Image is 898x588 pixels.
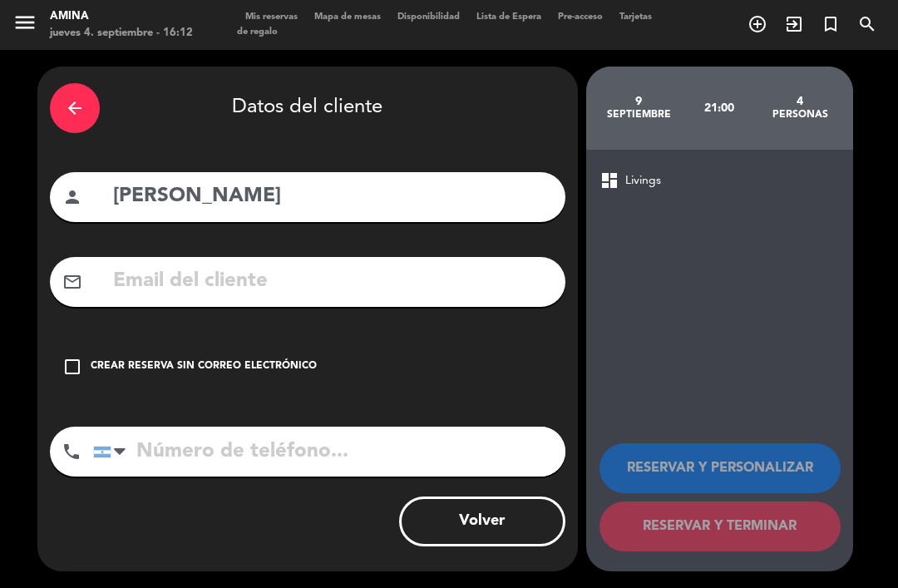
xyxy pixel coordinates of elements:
i: person [62,187,82,207]
button: RESERVAR Y TERMINAR [599,502,841,551]
span: Mapa de mesas [306,12,389,22]
div: personas [760,108,841,121]
i: arrow_back [65,98,85,118]
span: Livings [625,171,661,190]
i: add_circle_outline [748,14,767,34]
span: Disponibilidad [389,12,468,22]
i: check_box_outline_blank [62,357,82,377]
div: 21:00 [679,79,760,137]
i: turned_in_not [821,14,841,34]
button: RESERVAR Y PERSONALIZAR [599,443,841,493]
div: Argentina: +54 [94,427,132,476]
span: Mis reservas [237,12,306,22]
i: phone [62,442,81,462]
span: Reserva especial [812,10,849,38]
i: menu [12,10,37,35]
button: menu [12,10,37,41]
input: Nombre del cliente [111,180,553,214]
div: jueves 4. septiembre - 16:12 [50,25,193,42]
i: mail_outline [62,272,82,292]
i: search [857,14,877,34]
input: Email del cliente [111,264,553,299]
span: WALK IN [776,10,812,38]
button: Volver [399,497,565,546]
div: septiembre [599,108,679,121]
span: Pre-acceso [550,12,611,22]
div: Crear reserva sin correo electrónico [91,358,317,375]
input: Número de teléfono... [93,427,565,477]
i: exit_to_app [784,14,804,34]
span: dashboard [599,170,619,190]
div: Amina [50,8,193,25]
span: RESERVAR MESA [739,10,776,38]
div: 4 [760,95,841,108]
div: 9 [599,95,679,108]
div: Datos del cliente [50,79,565,137]
span: BUSCAR [849,10,886,38]
span: Lista de Espera [468,12,550,22]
